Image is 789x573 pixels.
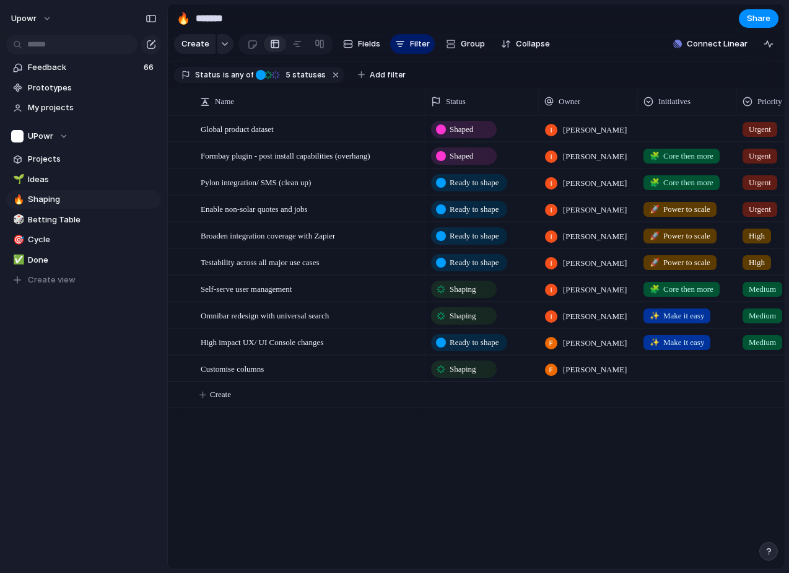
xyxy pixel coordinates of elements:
button: Connect Linear [668,35,752,53]
div: 🔥 [13,193,22,207]
span: Customise columns [201,361,264,375]
span: Shaping [450,363,476,375]
button: Share [739,9,778,28]
span: Global product dataset [201,121,274,136]
span: [PERSON_NAME] [563,124,627,136]
span: High [749,256,765,269]
span: Create [181,38,209,50]
span: [PERSON_NAME] [563,284,627,296]
button: Collapse [496,34,555,54]
span: Filter [410,38,430,50]
button: Add filter [351,66,413,84]
a: 🌱Ideas [6,170,161,189]
span: [PERSON_NAME] [563,204,627,216]
span: [PERSON_NAME] [563,257,627,269]
span: Make it easy [650,336,704,349]
span: Owner [559,95,580,108]
span: Status [195,69,220,81]
span: Omnibar redesign with universal search [201,308,329,322]
span: Add filter [370,69,406,81]
span: 🧩 [650,178,660,187]
span: 5 [282,70,292,79]
span: Self-serve user management [201,281,292,295]
span: Urgent [749,203,771,216]
span: 🧩 [650,284,660,294]
span: High [749,230,765,242]
span: My projects [28,102,157,114]
span: 🚀 [650,204,660,214]
a: 🔥Shaping [6,190,161,209]
span: Shaping [450,310,476,322]
button: Create [174,34,216,54]
button: Filter [390,34,435,54]
span: Prototypes [28,82,157,94]
span: Pylon integration/ SMS (clean up) [201,175,311,189]
span: Formbay plugin - post install capabilities (overhang) [201,148,370,162]
span: Ready to shape [450,256,499,269]
span: Urgent [749,177,771,189]
span: Ready to shape [450,230,499,242]
button: 5 statuses [255,68,328,82]
button: upowr [6,9,58,28]
span: Feedback [28,61,140,74]
span: 66 [144,61,156,74]
span: Status [446,95,466,108]
a: 🎯Cycle [6,230,161,249]
span: Betting Table [28,214,157,226]
a: Prototypes [6,79,161,97]
span: 🚀 [650,258,660,267]
span: is [223,69,229,81]
span: Urgent [749,123,771,136]
button: isany of [220,68,256,82]
button: Create view [6,271,161,289]
span: Ready to shape [450,177,499,189]
span: Ready to shape [450,336,499,349]
span: [PERSON_NAME] [563,177,627,190]
a: ✅Done [6,251,161,269]
span: [PERSON_NAME] [563,337,627,349]
span: Group [461,38,485,50]
span: Testability across all major use cases [201,255,320,269]
span: Medium [749,310,776,322]
button: 🎲 [11,214,24,226]
span: Urgent [749,150,771,162]
span: Share [747,12,770,25]
div: 🎯 [13,233,22,247]
span: Broaden integration coverage with Zapier [201,228,335,242]
div: ✅ [13,253,22,267]
span: Ideas [28,173,157,186]
span: Collapse [516,38,550,50]
span: Shaping [28,193,157,206]
a: Feedback66 [6,58,161,77]
button: Fields [338,34,385,54]
span: 🧩 [650,151,660,160]
button: 🔥 [11,193,24,206]
span: Power to scale [650,230,710,242]
span: Connect Linear [687,38,748,50]
span: Core then more [650,150,713,162]
span: Make it easy [650,310,704,322]
div: 🎲 [13,212,22,227]
a: My projects [6,98,161,117]
span: Initiatives [658,95,691,108]
button: 🔥 [173,9,193,28]
button: ✅ [11,254,24,266]
div: 🔥 [177,10,190,27]
button: 🌱 [11,173,24,186]
a: Projects [6,150,161,168]
span: upowr [11,12,37,25]
span: [PERSON_NAME] [563,151,627,163]
span: Fields [358,38,380,50]
span: [PERSON_NAME] [563,230,627,243]
a: 🎲Betting Table [6,211,161,229]
span: any of [229,69,253,81]
span: [PERSON_NAME] [563,310,627,323]
button: Group [440,34,491,54]
span: Medium [749,283,776,295]
span: Power to scale [650,203,710,216]
span: Cycle [28,234,157,246]
span: Shaped [450,123,473,136]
